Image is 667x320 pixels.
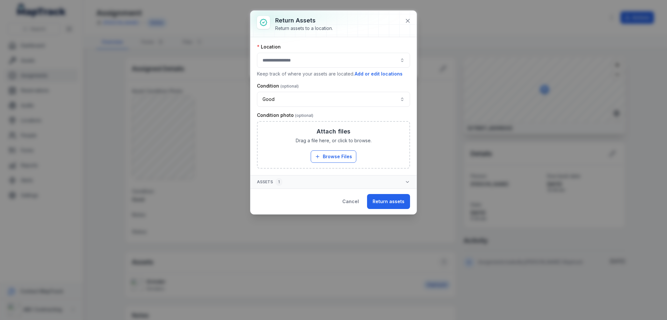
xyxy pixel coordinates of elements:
[257,83,299,89] label: Condition
[276,178,282,186] div: 1
[317,127,350,136] h3: Attach files
[257,178,282,186] span: Assets
[311,150,356,163] button: Browse Files
[296,137,372,144] span: Drag a file here, or click to browse.
[257,70,410,77] p: Keep track of where your assets are located.
[367,194,410,209] button: Return assets
[337,194,364,209] button: Cancel
[257,112,313,118] label: Condition photo
[257,92,410,107] button: Good
[275,16,333,25] h3: Return assets
[354,70,403,77] button: Add or edit locations
[250,175,417,188] button: Assets1
[275,25,333,32] div: Return assets to a location.
[257,44,281,50] label: Location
